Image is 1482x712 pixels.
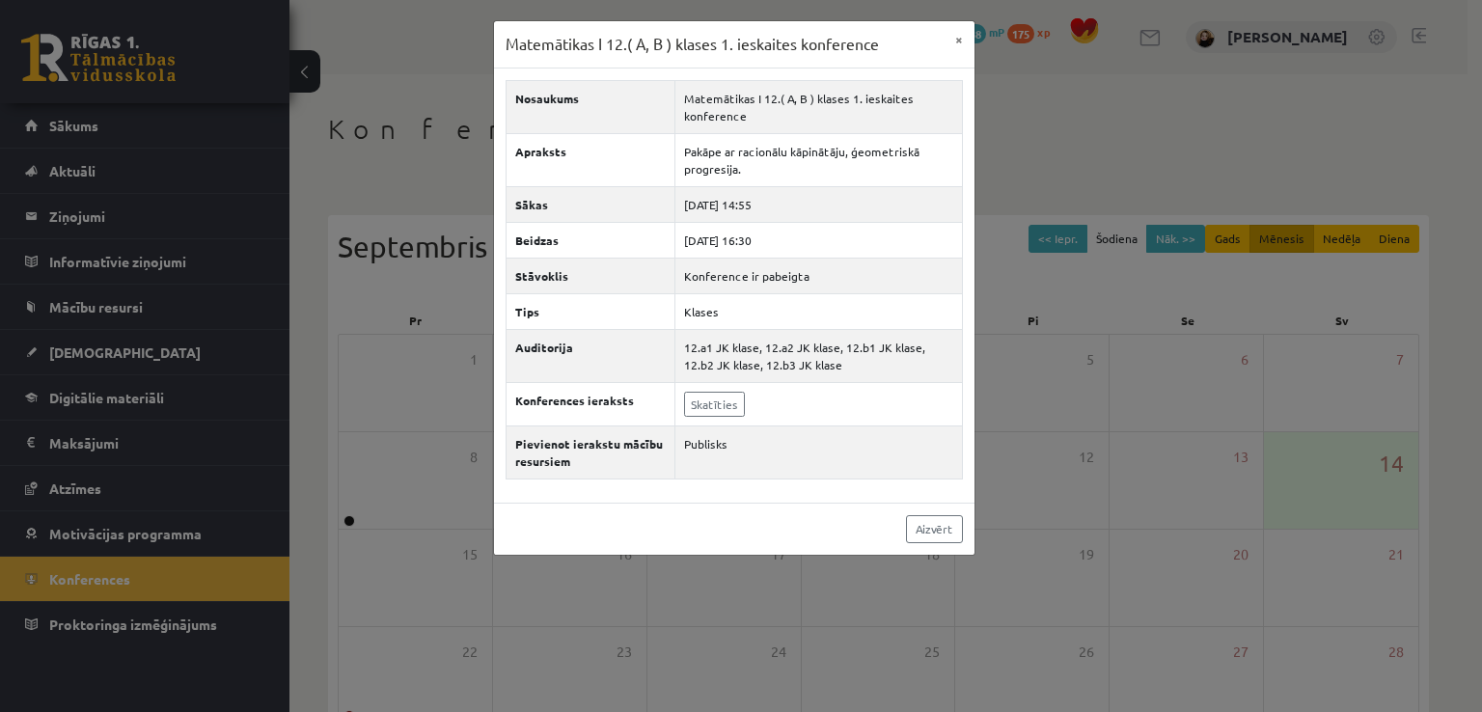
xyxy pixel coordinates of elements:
[506,329,674,382] th: Auditorija
[674,186,962,222] td: [DATE] 14:55
[506,382,674,425] th: Konferences ieraksts
[674,329,962,382] td: 12.a1 JK klase, 12.a2 JK klase, 12.b1 JK klase, 12.b2 JK klase, 12.b3 JK klase
[506,80,674,133] th: Nosaukums
[684,392,745,417] a: Skatīties
[674,293,962,329] td: Klases
[674,80,962,133] td: Matemātikas I 12.( A, B ) klases 1. ieskaites konference
[674,258,962,293] td: Konference ir pabeigta
[674,425,962,479] td: Publisks
[506,33,879,56] h3: Matemātikas I 12.( A, B ) klases 1. ieskaites konference
[674,133,962,186] td: Pakāpe ar racionālu kāpinātāju, ģeometriskā progresija.
[944,21,974,58] button: ×
[506,186,674,222] th: Sākas
[506,133,674,186] th: Apraksts
[674,222,962,258] td: [DATE] 16:30
[906,515,963,543] a: Aizvērt
[506,222,674,258] th: Beidzas
[506,425,674,479] th: Pievienot ierakstu mācību resursiem
[506,293,674,329] th: Tips
[506,258,674,293] th: Stāvoklis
